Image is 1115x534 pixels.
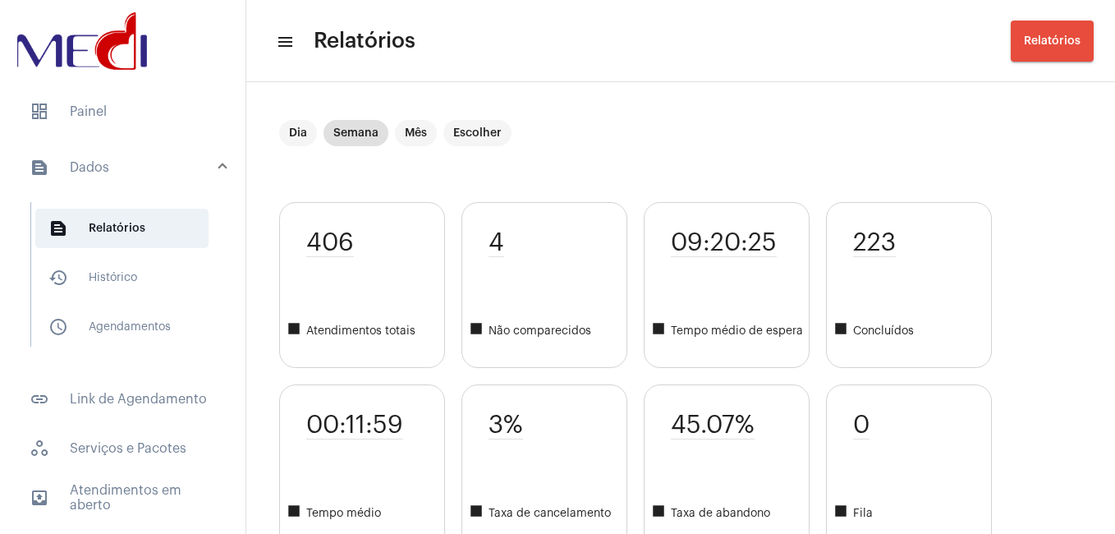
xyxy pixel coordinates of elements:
span: Taxa de cancelamento [469,504,626,523]
mat-icon: sidenav icon [48,219,68,238]
span: Tempo médio de espera [651,321,809,341]
span: sidenav icon [30,439,49,458]
span: 4 [489,229,504,257]
span: Atendimentos totais [287,321,444,341]
mat-icon: sidenav icon [30,158,49,177]
span: 45.07% [671,412,755,440]
img: d3a1b5fa-500b-b90f-5a1c-719c20e9830b.png [13,8,151,74]
mat-icon: square [651,504,671,523]
mat-chip: Escolher [443,120,512,146]
span: Concluídos [833,321,991,341]
mat-icon: sidenav icon [30,389,49,409]
span: Não comparecidos [469,321,626,341]
mat-icon: square [833,321,853,341]
span: 00:11:59 [306,412,403,440]
span: Relatórios [1024,35,1081,47]
mat-icon: square [651,321,671,341]
span: Histórico [35,258,209,297]
span: 09:20:25 [671,229,777,257]
span: Atendimentos em aberto [16,478,229,518]
mat-icon: square [833,504,853,523]
div: sidenav iconDados [10,194,245,370]
span: Link de Agendamento [16,380,229,419]
span: 223 [853,229,896,257]
mat-icon: square [287,321,306,341]
mat-icon: square [469,504,489,523]
span: Serviços e Pacotes [16,429,229,468]
span: Painel [16,92,229,131]
mat-icon: sidenav icon [30,488,49,508]
span: 406 [306,229,354,257]
mat-expansion-panel-header: sidenav iconDados [10,141,245,194]
span: 3% [489,412,523,440]
mat-icon: square [287,504,306,523]
span: Tempo médio [287,504,444,523]
span: sidenav icon [30,102,49,122]
span: Agendamentos [35,307,209,347]
mat-chip: Dia [279,120,317,146]
mat-panel-title: Dados [30,158,219,177]
mat-icon: sidenav icon [276,32,292,52]
span: 0 [853,412,870,440]
mat-icon: sidenav icon [48,317,68,337]
span: Taxa de abandono [651,504,809,523]
span: Relatórios [35,209,209,248]
mat-chip: Mês [395,120,437,146]
mat-icon: square [469,321,489,341]
button: Relatórios [1011,21,1094,62]
span: Fila [833,504,991,523]
mat-chip: Semana [323,120,388,146]
span: Relatórios [314,28,415,54]
mat-icon: sidenav icon [48,268,68,288]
